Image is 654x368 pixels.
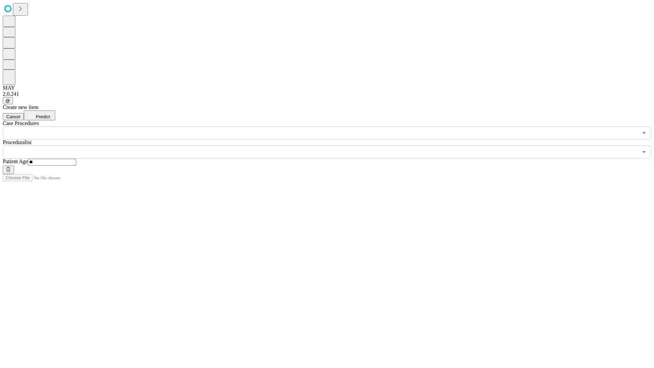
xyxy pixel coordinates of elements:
div: MAY [3,85,651,91]
span: Create new item [3,104,38,110]
button: @ [3,97,13,104]
button: Predict [24,110,55,120]
button: Open [639,128,649,138]
span: Patient Age [3,158,28,164]
button: Cancel [3,113,24,120]
div: 2.0.241 [3,91,651,97]
button: Open [639,147,649,157]
span: Predict [36,114,50,119]
span: Cancel [6,114,20,119]
span: Scheduled Procedure [3,120,39,126]
span: @ [5,98,10,103]
span: Proceduralist [3,139,31,145]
